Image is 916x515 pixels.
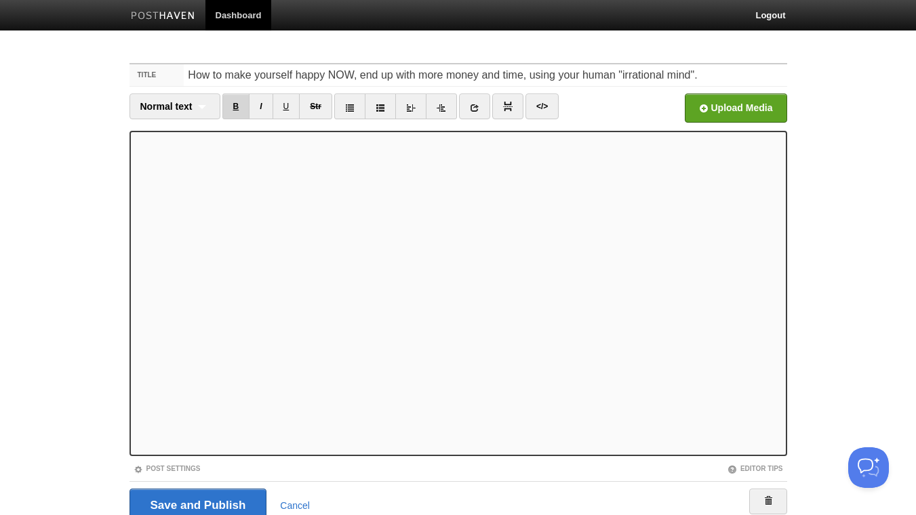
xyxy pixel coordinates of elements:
a: Str [299,94,332,119]
a: </> [525,94,559,119]
a: U [273,94,300,119]
img: pagebreak-icon.png [503,102,513,111]
iframe: Help Scout Beacon - Open [848,447,889,488]
img: Posthaven-bar [131,12,195,22]
a: Cancel [280,500,310,511]
del: Str [310,102,321,111]
span: Normal text [140,101,193,112]
a: Post Settings [134,465,201,472]
label: Title [130,64,184,86]
a: Editor Tips [728,465,783,472]
a: I [249,94,273,119]
a: B [222,94,250,119]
